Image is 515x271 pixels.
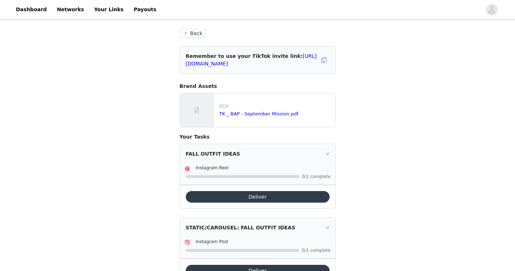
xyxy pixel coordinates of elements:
[186,191,330,203] button: Deliver
[325,152,330,156] i: icon: right
[186,53,317,67] span: Remember to use your TikTok invite link:
[180,144,335,164] div: icon: rightFALL OUTFIT IDEAS
[180,29,206,38] button: Back
[180,218,335,237] div: icon: rightSTATIC/CAROUSEL: FALL OUTFIT IDEAS
[180,133,336,141] h4: Your Tasks
[12,1,51,18] a: Dashboard
[196,239,228,244] span: Instagram Post
[90,1,128,18] a: Your Links
[219,111,299,117] a: TK _ BAP - September Mission.pdf
[302,248,331,253] span: 0/1 complete
[196,165,229,170] span: Instagram Reel
[184,240,190,245] img: Instagram Icon
[184,166,190,172] img: Instagram Reels Icon
[488,4,495,16] div: avatar
[129,1,161,18] a: Payouts
[52,1,88,18] a: Networks
[325,225,330,230] i: icon: right
[180,82,336,90] h4: Brand Assets
[302,174,331,179] span: 0/1 complete
[219,103,332,110] p: PDF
